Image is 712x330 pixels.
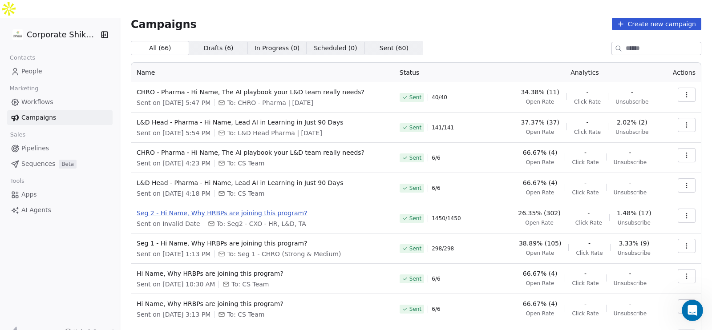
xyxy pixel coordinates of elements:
[432,306,440,313] span: 6 / 6
[409,306,421,313] span: Sent
[227,250,341,258] span: To: Seg 1 - CHRO (Strong & Medium)
[614,310,647,317] span: Unsubscribe
[137,219,200,228] span: Sent on Invalid Date
[39,87,164,122] div: I’m facing an issue where one of my emails campaign is not being delivered. It seems to get stuck...
[617,209,651,217] span: 1.48% (17)
[7,95,113,109] a: Workflows
[7,213,171,225] div: [DATE]
[137,209,389,217] span: Seg 2 - Hi Name, Why HRBPs are joining this program?
[25,5,40,19] img: Profile image for Fin
[7,7,171,82] div: Fin says…
[615,129,648,136] span: Unsubscribe
[7,157,113,171] a: SequencesBeta
[7,82,171,213] div: Samar says…
[7,141,113,156] a: Pipelines
[7,203,113,217] a: AI Agents
[587,118,589,127] span: -
[506,63,664,82] th: Analytics
[618,219,651,226] span: Unsubscribe
[576,250,603,257] span: Click Rate
[11,27,95,42] button: Corporate Shiksha
[39,148,164,201] div: Seg 2 - Hi Name, Why HRBPs are joining this program? Created on [DATE] 2:00 PM To: Seg2 - CXO - H...
[131,63,394,82] th: Name
[7,64,113,79] a: People
[584,299,587,308] span: -
[6,82,42,95] span: Marketing
[42,262,49,269] button: Upload attachment
[614,189,647,196] span: Unsubscribe
[526,129,554,136] span: Open Rate
[137,269,389,278] span: Hi Name, Why HRBPs are joining this program?
[521,118,559,127] span: 37.37% (37)
[21,113,56,122] span: Campaigns
[587,88,589,97] span: -
[432,245,454,252] span: 298 / 298
[137,310,210,319] span: Sent on [DATE] 3:13 PM
[572,159,599,166] span: Click Rate
[523,299,558,308] span: 66.67% (4)
[523,178,558,187] span: 66.67% (4)
[81,222,97,237] button: Scroll to bottom
[131,18,197,30] span: Campaigns
[572,280,599,287] span: Click Rate
[314,44,357,53] span: Scheduled ( 0 )
[409,124,421,131] span: Sent
[526,280,554,287] span: Open Rate
[43,4,54,11] h1: Fin
[432,154,440,161] span: 6 / 6
[227,310,264,319] span: To: CS Team
[519,239,561,248] span: 38.89% (105)
[432,124,454,131] span: 141 / 141
[614,159,647,166] span: Unsubscribe
[137,118,389,127] span: L&D Head - Pharma - Hi Name, Lead AI in Learning in Just 90 Days
[432,94,447,101] span: 40 / 40
[432,275,440,282] span: 6 / 6
[572,189,599,196] span: Click Rate
[584,269,587,278] span: -
[14,12,139,47] div: You’ll get replies here and in your email: ✉️
[227,189,264,198] span: To: CS Team
[394,63,506,82] th: Status
[525,219,554,226] span: Open Rate
[43,11,111,20] p: The team can also help
[6,51,39,64] span: Contacts
[32,82,171,206] div: I’m facing an issue where one of my emails campaign is not being delivered. It seems to get stuck...
[612,18,701,30] button: Create new campaign
[432,185,440,192] span: 6 / 6
[615,98,648,105] span: Unsubscribe
[137,159,210,168] span: Sent on [DATE] 4:23 PM
[629,269,631,278] span: -
[156,4,172,20] div: Close
[682,300,703,321] iframe: Intercom live chat
[518,209,560,217] span: 26.35% (302)
[137,178,389,187] span: L&D Head - Pharma - Hi Name, Lead AI in Learning in Just 90 Days
[409,245,421,252] span: Sent
[432,215,461,222] span: 1450 / 1450
[6,174,28,188] span: Tools
[137,250,210,258] span: Sent on [DATE] 1:13 PM
[629,299,631,308] span: -
[584,148,587,157] span: -
[526,159,554,166] span: Open Rate
[14,52,139,69] div: Our usual reply time 🕒
[21,67,42,76] span: People
[380,44,409,53] span: Sent ( 60 )
[137,280,215,289] span: Sent on [DATE] 10:30 AM
[6,128,29,141] span: Sales
[217,219,306,228] span: To: Seg2 - CXO - HR, L&D, TA
[664,63,701,82] th: Actions
[204,44,234,53] span: Drafts ( 6 )
[28,262,35,269] button: Gif picker
[526,310,554,317] span: Open Rate
[227,129,322,137] span: To: L&D Head Pharma | Aug 13, 2025
[231,280,269,289] span: To: CS Team
[14,262,21,269] button: Emoji picker
[227,98,313,107] span: To: CHRO - Pharma | Aug 13, 2025
[629,148,631,157] span: -
[619,239,649,248] span: 3.33% (9)
[27,29,98,40] span: Corporate Shiksha
[153,258,167,273] button: Send a message…
[21,190,37,199] span: Apps
[521,88,559,97] span: 34.38% (11)
[8,243,170,258] textarea: Message…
